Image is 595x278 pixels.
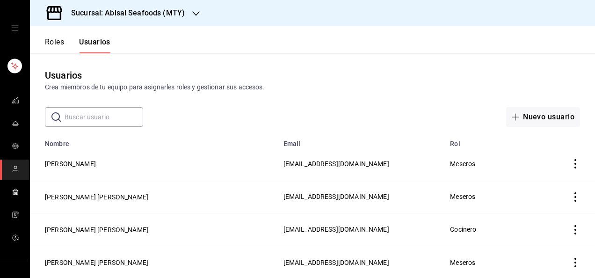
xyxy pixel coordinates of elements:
[571,225,580,234] button: actions
[64,7,185,19] h3: Sucursal: Abisal Seafoods (MTY)
[283,193,389,200] span: [EMAIL_ADDRESS][DOMAIN_NAME]
[45,37,64,53] button: Roles
[283,226,389,233] span: [EMAIL_ADDRESS][DOMAIN_NAME]
[571,159,580,168] button: actions
[45,37,110,53] div: navigation tabs
[79,37,110,53] button: Usuarios
[11,24,19,32] button: open drawer
[30,134,278,147] th: Nombre
[450,193,475,200] span: Meseros
[571,258,580,267] button: actions
[450,160,475,168] span: Meseros
[45,225,148,234] button: [PERSON_NAME] [PERSON_NAME]
[450,259,475,266] span: Meseros
[45,192,148,202] button: [PERSON_NAME] [PERSON_NAME]
[506,107,580,127] button: Nuevo usuario
[571,192,580,202] button: actions
[283,160,389,168] span: [EMAIL_ADDRESS][DOMAIN_NAME]
[45,159,96,168] button: [PERSON_NAME]
[65,108,143,126] input: Buscar usuario
[278,134,445,147] th: Email
[45,68,82,82] div: Usuarios
[283,259,389,266] span: [EMAIL_ADDRESS][DOMAIN_NAME]
[450,226,476,233] span: Cocinero
[45,258,148,267] button: [PERSON_NAME] [PERSON_NAME]
[45,82,580,92] div: Crea miembros de tu equipo para asignarles roles y gestionar sus accesos.
[444,134,546,147] th: Rol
